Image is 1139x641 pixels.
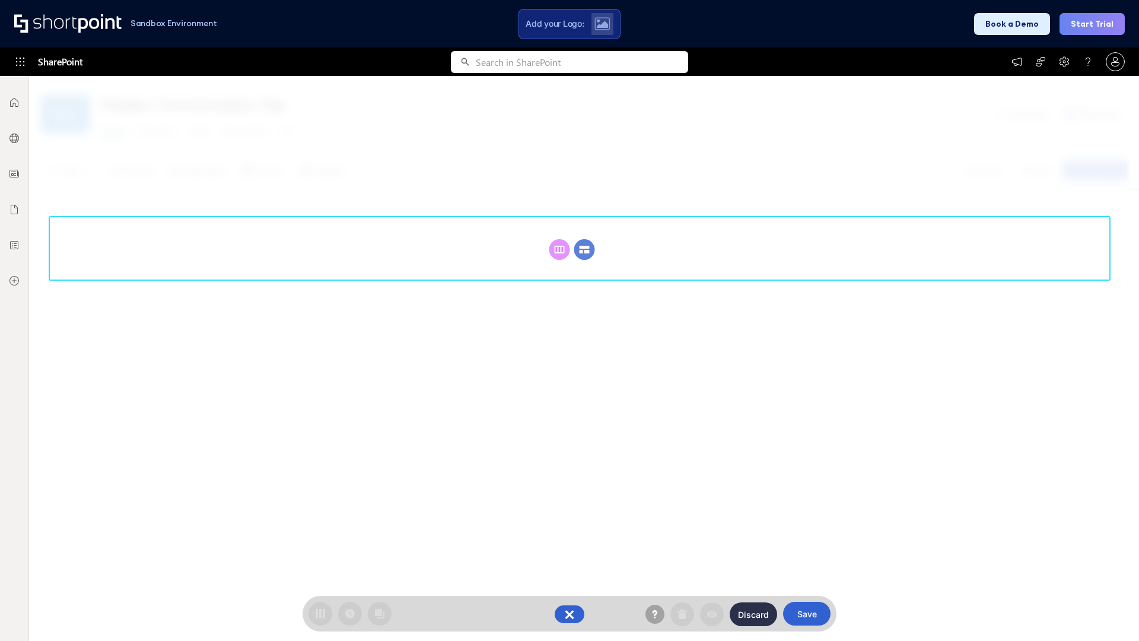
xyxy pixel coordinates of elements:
input: Search in SharePoint [476,51,688,73]
button: Save [783,602,831,626]
button: Discard [730,602,777,626]
span: Add your Logo: [526,18,584,29]
h1: Sandbox Environment [131,20,217,27]
iframe: Chat Widget [1080,584,1139,641]
button: Book a Demo [974,13,1050,35]
img: Upload logo [594,17,610,30]
button: Start Trial [1060,13,1125,35]
span: SharePoint [38,47,82,76]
